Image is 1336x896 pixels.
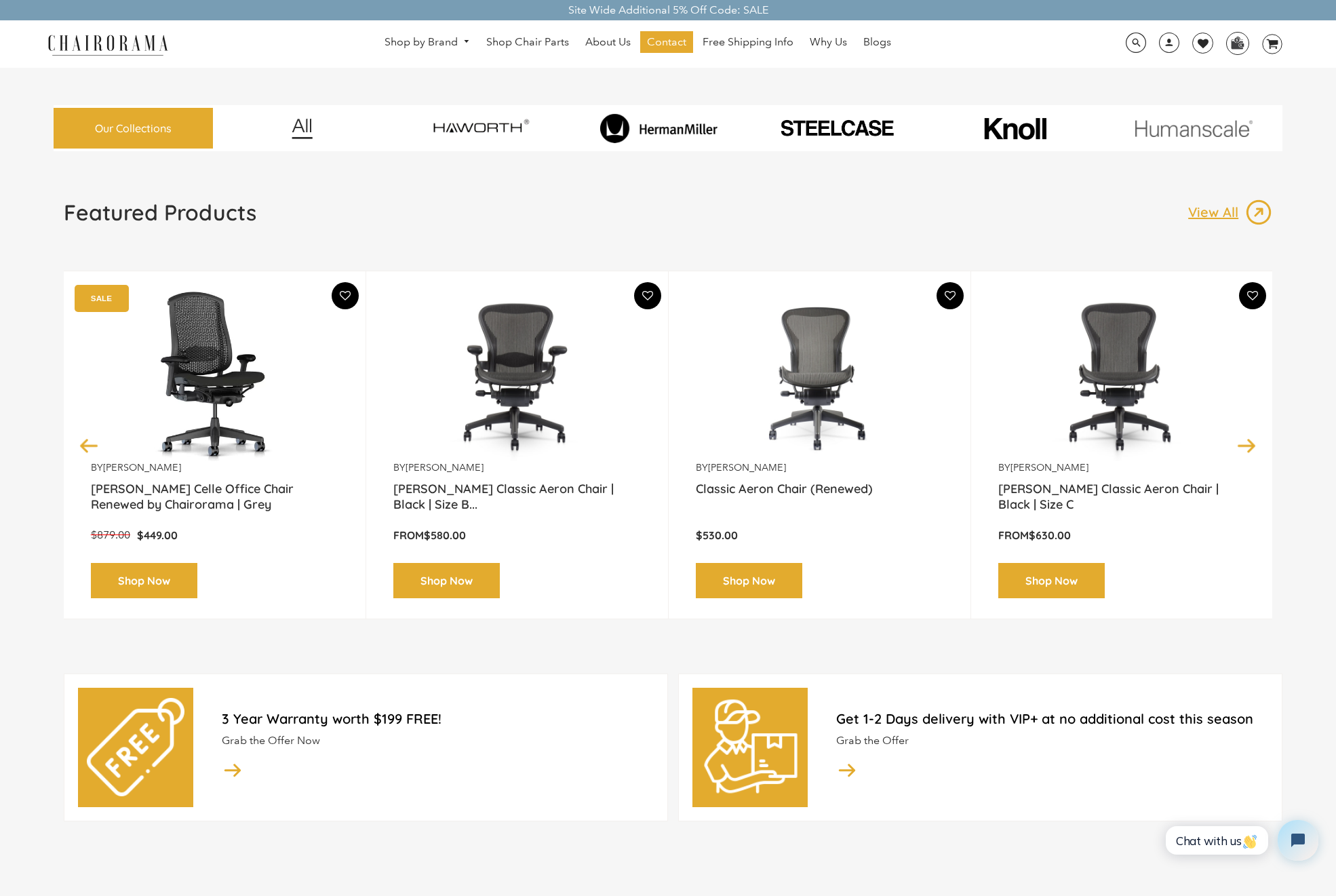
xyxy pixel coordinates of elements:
[103,461,181,473] a: [PERSON_NAME]
[393,481,641,515] a: [PERSON_NAME] Classic Aeron Chair | Black | Size B...
[634,282,661,309] button: Add To Wishlist
[954,116,1076,141] img: image_10_1.png
[424,528,466,542] span: $580.00
[1235,433,1259,457] button: Next
[393,292,641,461] img: Herman Miller Classic Aeron Chair | Black | Size B (Renewed) - chairorama
[1239,282,1266,309] button: Add To Wishlist
[479,31,576,53] a: Shop Chair Parts
[578,31,637,53] a: About Us
[696,481,943,515] a: Classic Aeron Chair (Renewed)
[40,33,176,56] img: chairorama
[406,461,484,473] a: [PERSON_NAME]
[998,292,1246,461] a: Herman Miller Classic Aeron Chair | Black | Size C - chairorama Herman Miller Classic Aeron Chair...
[585,35,631,50] span: About Us
[64,199,256,226] h1: Featured Products
[696,461,943,474] p: by
[77,433,101,457] button: Previous
[696,292,943,461] img: Classic Aeron Chair (Renewed) - chairorama
[91,461,338,474] p: by
[222,758,243,781] img: image_14.png
[393,528,641,543] p: From
[696,292,943,461] a: Classic Aeron Chair (Renewed) - chairorama Classic Aeron Chair (Renewed) - chairorama
[696,563,802,599] a: Shop Now
[87,698,184,796] img: free.png
[137,528,178,542] span: $449.00
[233,31,1042,56] nav: DesktopNavigation
[803,31,854,53] a: Why Us
[486,35,569,50] span: Shop Chair Parts
[54,108,214,149] a: Our Collections
[1010,461,1088,473] a: [PERSON_NAME]
[647,35,686,50] span: Contact
[91,563,197,599] a: Shop Now
[264,118,340,139] img: image_12.png
[64,199,256,237] a: Featured Products
[222,710,654,727] h2: 3 Year Warranty worth $199 FREE!
[573,113,745,143] img: image_8_173eb7e0-7579-41b4-bc8e-4ba0b8ba93e8.png
[1227,33,1248,53] img: WhatsApp_Image_2024-07-12_at_16.23.01.webp
[1188,199,1272,226] a: View All
[703,35,793,50] span: Free Shipping Info
[836,734,1268,748] p: Grab the Offer
[1151,809,1330,872] iframe: Tidio Chat
[708,461,786,473] a: [PERSON_NAME]
[836,710,1268,727] h2: Get 1-2 Days delivery with VIP+ at no additional cost this season
[998,461,1246,474] p: by
[836,758,858,781] img: image_14.png
[91,292,338,461] img: Herman Miller Celle Office Chair Renewed by Chairorama | Grey - chairorama
[857,31,898,53] a: Blogs
[701,698,799,796] img: delivery-man.png
[937,282,964,309] button: Add To Wishlist
[1029,528,1071,542] span: $630.00
[393,563,500,599] a: Shop Now
[91,528,130,541] span: $879.00
[1188,203,1245,221] p: View All
[393,292,641,461] a: Herman Miller Classic Aeron Chair | Black | Size B (Renewed) - chairorama Herman Miller Classic A...
[640,31,693,53] a: Contact
[332,282,359,309] button: Add To Wishlist
[91,292,338,461] a: Herman Miller Celle Office Chair Renewed by Chairorama | Grey - chairorama Herman Miller Celle Of...
[1107,119,1280,137] img: image_11.png
[378,32,477,53] a: Shop by Brand
[998,481,1246,515] a: [PERSON_NAME] Classic Aeron Chair | Black | Size C
[998,563,1105,599] a: Shop Now
[696,31,800,53] a: Free Shipping Info
[810,35,847,50] span: Why Us
[393,461,641,474] p: by
[751,117,923,139] img: PHOTO-2024-07-09-00-53-10-removebg-preview.png
[222,734,654,748] p: Grab the Offer Now
[863,35,891,50] span: Blogs
[1245,199,1272,226] img: image_13.png
[91,294,112,303] text: SALE
[395,107,567,149] img: image_7_14f0750b-d084-457f-979a-a1ab9f6582c4.png
[998,292,1246,461] img: Herman Miller Classic Aeron Chair | Black | Size C - chairorama
[91,481,338,515] a: [PERSON_NAME] Celle Office Chair Renewed by Chairorama | Grey
[696,528,738,542] span: $530.00
[998,528,1246,543] p: From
